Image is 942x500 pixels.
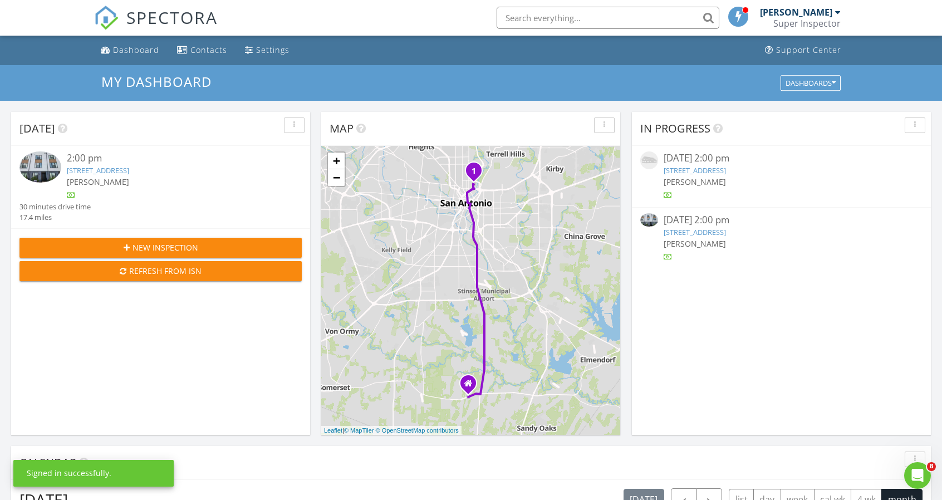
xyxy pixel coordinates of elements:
[344,427,374,434] a: © MapTiler
[94,6,119,30] img: The Best Home Inspection Software - Spectora
[27,468,111,479] div: Signed in successfully.
[468,383,475,390] div: Austin/San Antonio TX
[497,7,719,29] input: Search everything...
[67,177,129,187] span: [PERSON_NAME]
[664,165,726,175] a: [STREET_ADDRESS]
[67,151,278,165] div: 2:00 pm
[173,40,232,61] a: Contacts
[640,121,710,136] span: In Progress
[324,427,342,434] a: Leaflet
[328,153,345,169] a: Zoom in
[133,242,198,253] span: New Inspection
[19,151,302,223] a: 2:00 pm [STREET_ADDRESS] [PERSON_NAME] 30 minutes drive time 17.4 miles
[474,170,480,177] div: 719 E Locust St Unit 4111, San Antonio, TX 78212
[904,462,931,489] iframe: Intercom live chat
[781,75,841,91] button: Dashboards
[664,151,899,165] div: [DATE] 2:00 pm
[241,40,294,61] a: Settings
[472,168,476,175] i: 1
[94,15,218,38] a: SPECTORA
[640,213,923,263] a: [DATE] 2:00 pm [STREET_ADDRESS] [PERSON_NAME]
[126,6,218,29] span: SPECTORA
[96,40,164,61] a: Dashboard
[640,151,658,169] img: house-placeholder-square-ca63347ab8c70e15b013bc22427d3df0f7f082c62ce06d78aee8ec4e70df452f.jpg
[786,79,836,87] div: Dashboards
[113,45,159,55] div: Dashboard
[773,18,841,29] div: Super Inspector
[761,40,846,61] a: Support Center
[19,151,61,183] img: 9371588%2Fcover_photos%2F0BsR80urgNbyOGySXeOd%2Fsmall.jpg
[67,165,129,175] a: [STREET_ADDRESS]
[19,121,55,136] span: [DATE]
[664,213,899,227] div: [DATE] 2:00 pm
[19,455,76,470] span: Calendar
[321,426,462,435] div: |
[640,213,658,227] img: 9371588%2Fcover_photos%2F0BsR80urgNbyOGySXeOd%2Fsmall.jpg
[664,177,726,187] span: [PERSON_NAME]
[640,151,923,201] a: [DATE] 2:00 pm [STREET_ADDRESS] [PERSON_NAME]
[328,169,345,186] a: Zoom out
[256,45,290,55] div: Settings
[190,45,227,55] div: Contacts
[330,121,354,136] span: Map
[19,261,302,281] button: Refresh from ISN
[376,427,459,434] a: © OpenStreetMap contributors
[664,238,726,249] span: [PERSON_NAME]
[19,238,302,258] button: New Inspection
[19,212,91,223] div: 17.4 miles
[776,45,841,55] div: Support Center
[760,7,832,18] div: [PERSON_NAME]
[927,462,936,471] span: 8
[19,202,91,212] div: 30 minutes drive time
[28,265,293,277] div: Refresh from ISN
[664,227,726,237] a: [STREET_ADDRESS]
[101,72,212,91] span: My Dashboard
